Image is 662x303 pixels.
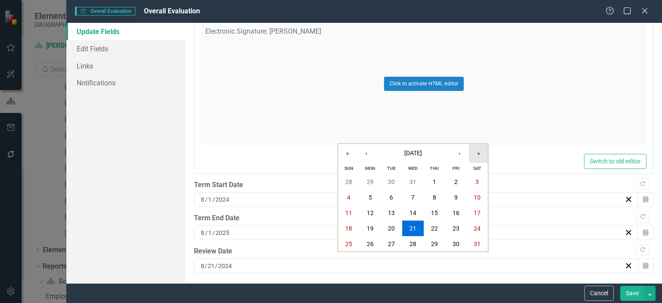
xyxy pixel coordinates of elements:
abbr: Tuesday [387,166,396,171]
abbr: August 13, 2024 [388,209,395,216]
button: [DATE] [376,144,450,163]
button: Switch to old editor [584,154,646,169]
button: August 10, 2024 [466,190,488,205]
abbr: August 16, 2024 [453,209,459,216]
button: Cancel [584,286,614,301]
a: Update Fields [66,23,185,40]
button: August 8, 2024 [424,190,445,205]
button: August 4, 2024 [338,190,359,205]
abbr: August 25, 2024 [345,241,352,247]
a: Notifications [66,74,185,91]
span: Overall Evaluation [75,7,135,16]
div: Term Start Date [194,180,653,190]
a: Edit Fields [66,40,185,57]
span: / [205,262,207,270]
abbr: August 26, 2024 [367,241,374,247]
button: August 12, 2024 [359,205,381,221]
button: July 30, 2024 [381,174,403,190]
abbr: Saturday [473,166,481,171]
abbr: August 21, 2024 [409,225,416,232]
abbr: August 5, 2024 [368,194,372,201]
abbr: August 29, 2024 [431,241,438,247]
button: Save [620,286,644,301]
abbr: August 18, 2024 [345,225,352,232]
button: August 17, 2024 [466,205,488,221]
button: August 29, 2024 [424,236,445,252]
input: dd [207,262,215,270]
abbr: August 24, 2024 [474,225,481,232]
button: August 5, 2024 [359,190,381,205]
button: August 9, 2024 [445,190,467,205]
abbr: July 28, 2024 [345,178,352,185]
abbr: August 11, 2024 [345,209,352,216]
button: August 11, 2024 [338,205,359,221]
button: July 28, 2024 [338,174,359,190]
span: [DATE] [404,150,422,156]
abbr: Thursday [430,166,439,171]
abbr: August 28, 2024 [409,241,416,247]
button: July 31, 2024 [402,174,424,190]
button: August 20, 2024 [381,221,403,236]
button: August 24, 2024 [466,221,488,236]
button: August 19, 2024 [359,221,381,236]
input: mm [200,262,205,270]
abbr: Sunday [344,166,353,171]
span: / [205,229,208,237]
abbr: Friday [453,166,459,171]
button: August 22, 2024 [424,221,445,236]
button: August 21, 2024 [402,221,424,236]
button: « [338,144,357,163]
abbr: August 30, 2024 [453,241,459,247]
button: ‹ [357,144,376,163]
abbr: August 3, 2024 [475,178,479,185]
button: August 6, 2024 [381,190,403,205]
div: Review Date [194,247,653,256]
button: August 7, 2024 [402,190,424,205]
abbr: Wednesday [408,166,418,171]
abbr: August 19, 2024 [367,225,374,232]
button: August 15, 2024 [424,205,445,221]
abbr: August 27, 2024 [388,241,395,247]
button: August 30, 2024 [445,236,467,252]
button: August 1, 2024 [424,174,445,190]
button: August 18, 2024 [338,221,359,236]
abbr: August 12, 2024 [367,209,374,216]
button: August 23, 2024 [445,221,467,236]
button: » [469,144,488,163]
abbr: August 14, 2024 [409,209,416,216]
button: Click to activate HTML editor [384,77,464,91]
abbr: July 31, 2024 [409,178,416,185]
button: August 27, 2024 [381,236,403,252]
button: August 16, 2024 [445,205,467,221]
button: August 26, 2024 [359,236,381,252]
abbr: July 29, 2024 [367,178,374,185]
button: › [450,144,469,163]
span: Overall Evaluation [144,7,200,15]
abbr: August 31, 2024 [474,241,481,247]
span: / [212,229,215,237]
span: / [205,196,208,203]
abbr: Monday [365,166,375,171]
abbr: August 7, 2024 [411,194,415,201]
button: August 13, 2024 [381,205,403,221]
button: August 31, 2024 [466,236,488,252]
a: Links [66,57,185,75]
abbr: July 30, 2024 [388,178,395,185]
abbr: August 2, 2024 [454,178,458,185]
abbr: August 8, 2024 [433,194,436,201]
button: August 3, 2024 [466,174,488,190]
button: August 25, 2024 [338,236,359,252]
abbr: August 20, 2024 [388,225,395,232]
abbr: August 6, 2024 [390,194,393,201]
abbr: August 9, 2024 [454,194,458,201]
abbr: August 1, 2024 [433,178,436,185]
abbr: August 22, 2024 [431,225,438,232]
abbr: August 4, 2024 [347,194,350,201]
abbr: August 23, 2024 [453,225,459,232]
button: August 28, 2024 [402,236,424,252]
span: / [212,196,215,203]
input: yyyy [218,262,232,270]
button: August 14, 2024 [402,205,424,221]
button: July 29, 2024 [359,174,381,190]
abbr: August 10, 2024 [474,194,481,201]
